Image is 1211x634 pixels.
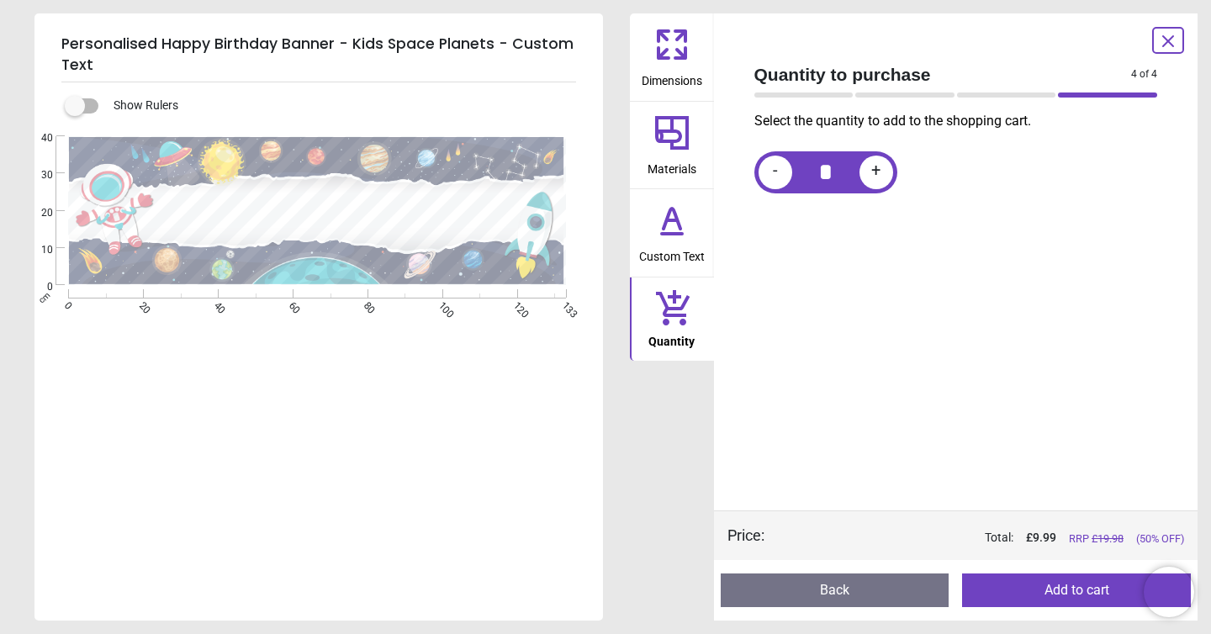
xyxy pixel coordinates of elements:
[1092,532,1124,545] span: £ 19.98
[962,573,1191,607] button: Add to cart
[1144,567,1194,617] iframe: Brevo live chat
[721,573,949,607] button: Back
[75,96,603,116] div: Show Rulers
[630,277,714,362] button: Quantity
[1069,531,1124,547] span: RRP
[790,530,1185,547] div: Total:
[639,240,705,266] span: Custom Text
[630,189,714,277] button: Custom Text
[21,131,53,145] span: 40
[1136,531,1184,547] span: (50% OFF)
[1026,530,1056,547] span: £
[630,102,714,189] button: Materials
[754,112,1171,130] p: Select the quantity to add to the shopping cart.
[773,161,778,182] span: -
[871,161,880,182] span: +
[21,243,53,257] span: 10
[648,325,695,351] span: Quantity
[21,206,53,220] span: 20
[754,62,1132,87] span: Quantity to purchase
[21,168,53,182] span: 30
[630,13,714,101] button: Dimensions
[1033,531,1056,544] span: 9.99
[648,153,696,178] span: Materials
[642,65,702,90] span: Dimensions
[21,280,53,294] span: 0
[727,525,764,546] div: Price :
[61,27,576,82] h5: Personalised Happy Birthday Banner - Kids Space Planets - Custom Text
[1131,67,1157,82] span: 4 of 4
